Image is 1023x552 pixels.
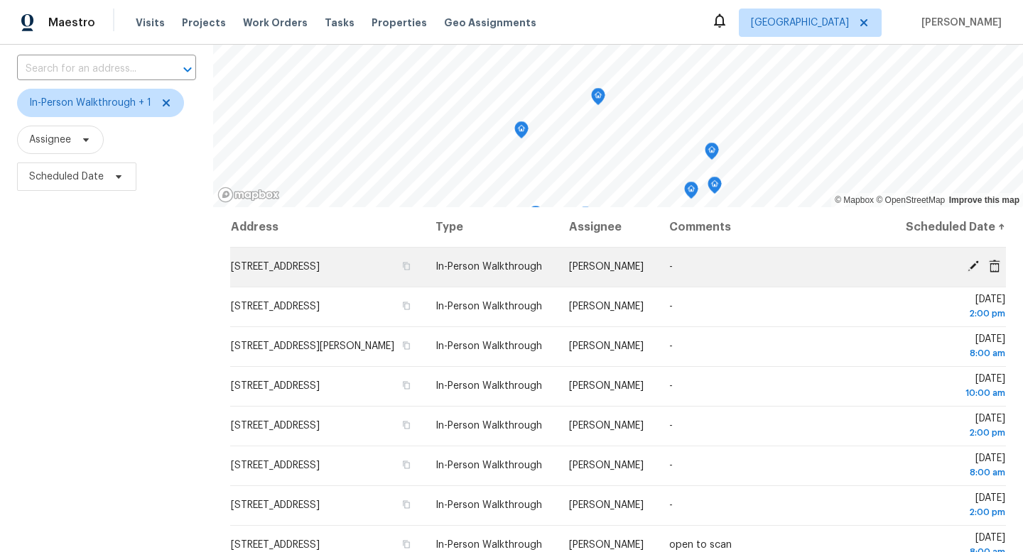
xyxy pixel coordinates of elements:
span: In-Person Walkthrough [435,421,542,431]
span: [GEOGRAPHIC_DATA] [751,16,849,30]
div: Map marker [529,206,543,228]
span: - [669,341,673,351]
th: Scheduled Date ↑ [891,207,1006,247]
span: [PERSON_NAME] [569,341,644,351]
span: [STREET_ADDRESS][PERSON_NAME] [231,341,394,351]
span: [PERSON_NAME] [569,540,644,550]
span: [DATE] [902,414,1005,440]
span: - [669,500,673,510]
input: Search for an address... [17,58,156,80]
span: Assignee [29,133,71,147]
span: [PERSON_NAME] [569,302,644,311]
span: - [669,302,673,311]
a: Improve this map [949,195,1019,205]
span: Cancel [984,260,1005,272]
span: Edit [963,260,984,272]
div: 2:00 pm [902,426,1005,440]
div: Map marker [514,121,529,143]
span: [STREET_ADDRESS] [231,262,320,272]
div: 2:00 pm [902,307,1005,321]
span: - [669,381,673,391]
a: OpenStreetMap [876,195,945,205]
span: Maestro [48,16,95,30]
div: 10:00 am [902,386,1005,400]
a: Mapbox [835,195,874,205]
span: Work Orders [243,16,308,30]
span: [PERSON_NAME] [916,16,1002,30]
span: Projects [182,16,226,30]
span: [PERSON_NAME] [569,500,644,510]
th: Comments [658,207,891,247]
th: Assignee [558,207,658,247]
div: 8:00 am [902,346,1005,360]
span: [DATE] [902,493,1005,519]
span: open to scan [669,540,732,550]
div: 2:00 pm [902,505,1005,519]
span: [STREET_ADDRESS] [231,500,320,510]
div: Map marker [708,177,722,199]
span: Visits [136,16,165,30]
span: In-Person Walkthrough [435,302,542,311]
button: Copy Address [400,379,413,392]
span: Tasks [325,18,354,28]
span: In-Person Walkthrough + 1 [29,96,151,110]
span: Scheduled Date [29,170,104,184]
div: Map marker [578,206,592,228]
div: Map marker [705,143,719,165]
button: Copy Address [400,339,413,352]
span: In-Person Walkthrough [435,540,542,550]
span: In-Person Walkthrough [435,381,542,391]
span: [DATE] [902,374,1005,400]
span: Geo Assignments [444,16,536,30]
span: [DATE] [902,294,1005,321]
span: In-Person Walkthrough [435,500,542,510]
th: Type [424,207,558,247]
span: [PERSON_NAME] [569,460,644,470]
span: [STREET_ADDRESS] [231,540,320,550]
span: [PERSON_NAME] [569,421,644,431]
button: Open [178,60,197,79]
span: - [669,421,673,431]
span: [PERSON_NAME] [569,381,644,391]
span: [STREET_ADDRESS] [231,381,320,391]
span: [STREET_ADDRESS] [231,421,320,431]
button: Copy Address [400,299,413,312]
span: In-Person Walkthrough [435,262,542,272]
span: - [669,460,673,470]
span: - [669,262,673,272]
button: Copy Address [400,498,413,511]
button: Copy Address [400,458,413,471]
a: Mapbox homepage [217,187,280,203]
th: Address [230,207,424,247]
span: [PERSON_NAME] [569,262,644,272]
div: 8:00 am [902,465,1005,480]
button: Copy Address [400,538,413,551]
div: Map marker [591,88,605,110]
span: Properties [372,16,427,30]
span: [STREET_ADDRESS] [231,302,320,311]
span: [STREET_ADDRESS] [231,460,320,470]
span: In-Person Walkthrough [435,460,542,470]
span: [DATE] [902,453,1005,480]
button: Copy Address [400,419,413,431]
span: In-Person Walkthrough [435,341,542,351]
div: Map marker [684,182,698,204]
span: [DATE] [902,334,1005,360]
